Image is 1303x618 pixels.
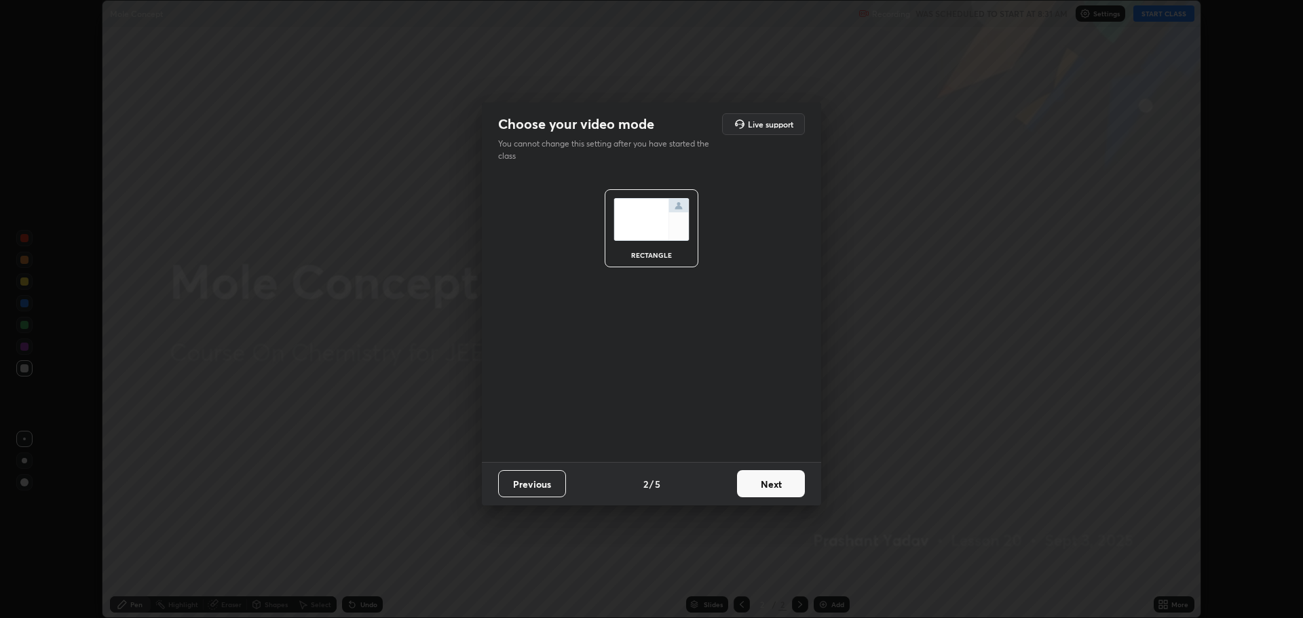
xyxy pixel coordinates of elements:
button: Next [737,470,805,497]
h4: / [649,477,654,491]
div: rectangle [624,252,679,258]
button: Previous [498,470,566,497]
h4: 2 [643,477,648,491]
p: You cannot change this setting after you have started the class [498,138,718,162]
h2: Choose your video mode [498,115,654,133]
h5: Live support [748,120,793,128]
img: normalScreenIcon.ae25ed63.svg [613,198,690,241]
h4: 5 [655,477,660,491]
